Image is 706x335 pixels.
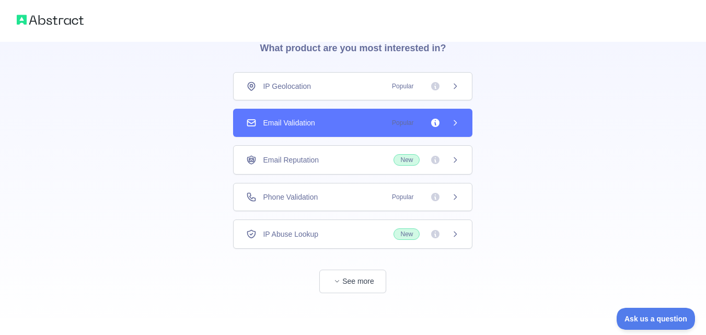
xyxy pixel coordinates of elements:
[617,308,696,330] iframe: Toggle Customer Support
[263,81,311,91] span: IP Geolocation
[263,229,318,239] span: IP Abuse Lookup
[386,81,420,91] span: Popular
[393,228,420,240] span: New
[393,154,420,166] span: New
[386,192,420,202] span: Popular
[386,118,420,128] span: Popular
[263,118,315,128] span: Email Validation
[263,192,318,202] span: Phone Validation
[319,270,386,293] button: See more
[243,20,462,72] h3: What product are you most interested in?
[263,155,319,165] span: Email Reputation
[17,13,84,27] img: Abstract logo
